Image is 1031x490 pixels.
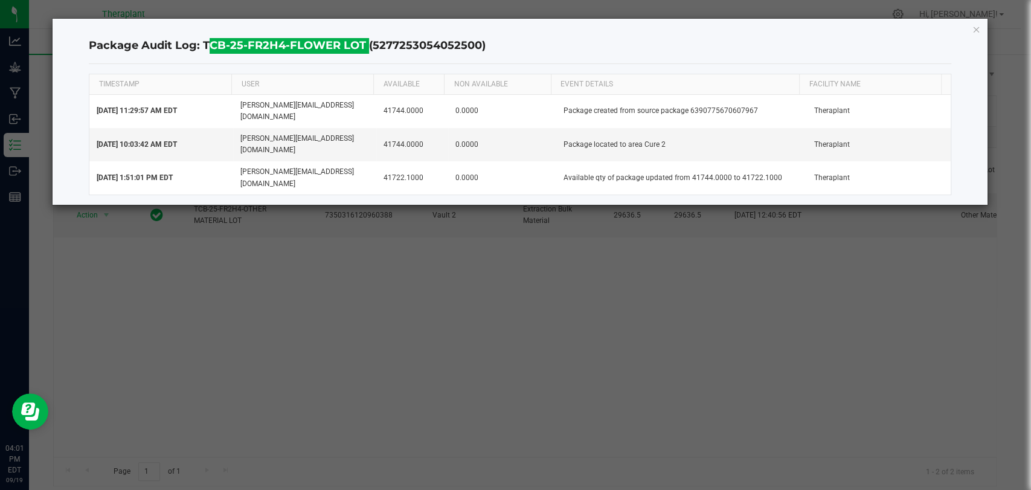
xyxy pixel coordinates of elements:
iframe: Resource center [12,393,48,430]
span: [DATE] 10:03:42 AM EDT [97,140,177,149]
td: Package created from source package 6390775670607967 [556,95,807,128]
th: NON AVAILABLE [444,74,550,95]
td: 41722.1000 [376,161,448,194]
h4: Package Audit Log: TCB-25-FR2H4-FLOWER LOT (5277253054052500) [89,38,951,54]
td: [PERSON_NAME][EMAIL_ADDRESS][DOMAIN_NAME] [233,95,377,128]
td: Theraplant [807,95,951,128]
td: Theraplant [807,128,951,161]
th: EVENT DETAILS [551,74,799,95]
th: USER [231,74,373,95]
td: Available qty of package updated from 41744.0000 to 41722.1000 [556,161,807,194]
span: [DATE] 11:29:57 AM EDT [97,106,177,115]
td: 0.0000 [448,95,556,128]
td: 41744.0000 [376,95,448,128]
span: [DATE] 1:51:01 PM EDT [97,173,173,182]
th: TIMESTAMP [89,74,231,95]
td: [PERSON_NAME][EMAIL_ADDRESS][DOMAIN_NAME] [233,161,377,194]
td: 0.0000 [448,161,556,194]
td: [PERSON_NAME][EMAIL_ADDRESS][DOMAIN_NAME] [233,128,377,161]
td: 0.0000 [448,128,556,161]
td: Package located to area Cure 2 [556,128,807,161]
th: Facility Name [799,74,941,95]
td: Theraplant [807,161,951,194]
td: 41744.0000 [376,128,448,161]
th: AVAILABLE [373,74,444,95]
